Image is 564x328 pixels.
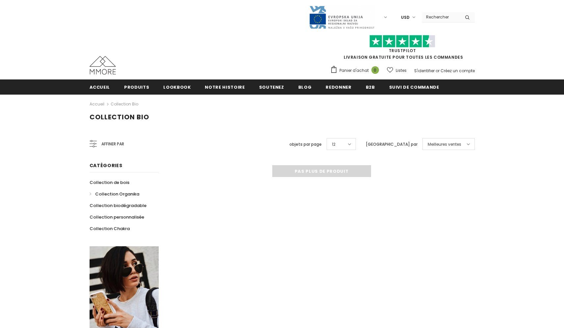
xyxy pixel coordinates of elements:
img: Javni Razpis [309,5,375,29]
a: Collection biodégradable [90,200,147,211]
img: Faites confiance aux étoiles pilotes [369,35,435,48]
label: objets par page [289,141,322,148]
a: S'identifier [414,68,435,74]
a: Suivi de commande [389,79,439,94]
a: Panier d'achat 0 [330,66,382,75]
span: Collection Bio [90,112,149,122]
span: soutenez [259,84,284,90]
span: or [436,68,440,74]
a: Notre histoire [205,79,245,94]
span: 12 [332,141,336,148]
a: TrustPilot [389,48,416,53]
span: Collection personnalisée [90,214,144,220]
span: Suivi de commande [389,84,439,90]
a: Redonner [326,79,351,94]
a: Accueil [90,100,104,108]
span: Collection Chakra [90,225,130,232]
img: Cas MMORE [90,56,116,75]
a: Collection Bio [111,101,138,107]
span: Lookbook [163,84,191,90]
span: Panier d'achat [339,67,369,74]
a: Blog [298,79,312,94]
a: Produits [124,79,149,94]
span: Produits [124,84,149,90]
a: Collection Organika [90,188,139,200]
span: Redonner [326,84,351,90]
a: Collection de bois [90,177,129,188]
a: Accueil [90,79,110,94]
a: Listes [387,65,407,76]
span: Collection Organika [95,191,139,197]
span: LIVRAISON GRATUITE POUR TOUTES LES COMMANDES [330,38,475,60]
span: Affiner par [101,140,124,148]
a: soutenez [259,79,284,94]
a: Créez un compte [441,68,475,74]
span: Catégories [90,162,122,169]
span: Collection biodégradable [90,202,147,209]
a: B2B [366,79,375,94]
span: Notre histoire [205,84,245,90]
a: Javni Razpis [309,14,375,20]
a: Collection Chakra [90,223,130,234]
span: 0 [371,66,379,74]
span: Blog [298,84,312,90]
label: [GEOGRAPHIC_DATA] par [366,141,417,148]
span: Collection de bois [90,179,129,186]
span: Accueil [90,84,110,90]
span: B2B [366,84,375,90]
span: USD [401,14,410,21]
span: Meilleures ventes [428,141,461,148]
a: Collection personnalisée [90,211,144,223]
input: Search Site [422,12,460,22]
a: Lookbook [163,79,191,94]
span: Listes [396,67,407,74]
